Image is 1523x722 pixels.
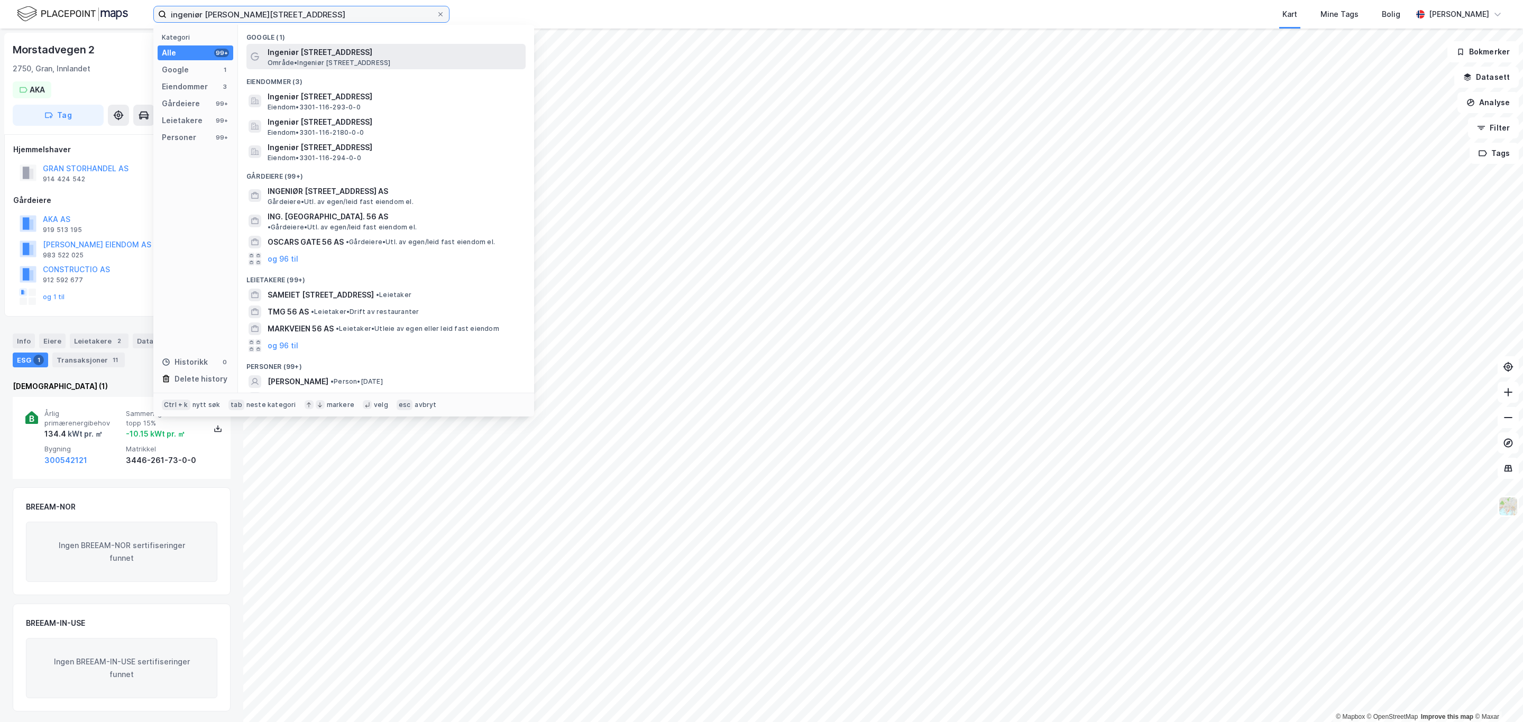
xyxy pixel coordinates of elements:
[13,105,104,126] button: Tag
[44,454,87,467] button: 300542121
[1447,41,1519,62] button: Bokmerker
[374,401,388,409] div: velg
[238,354,534,373] div: Personer (99+)
[1367,713,1418,720] a: OpenStreetMap
[70,334,129,348] div: Leietakere
[162,33,233,41] div: Kategori
[311,308,419,316] span: Leietaker • Drift av restauranter
[162,114,203,127] div: Leietakere
[1336,713,1365,720] a: Mapbox
[268,223,271,231] span: •
[43,226,82,234] div: 919 513 195
[44,428,103,440] div: 134.4
[376,291,379,299] span: •
[126,428,185,440] div: -10.15 kWt pr. ㎡
[268,116,521,128] span: Ingeniør [STREET_ADDRESS]
[43,251,84,260] div: 983 522 025
[1429,8,1489,21] div: [PERSON_NAME]
[26,617,85,630] div: BREEAM-IN-USE
[133,334,172,348] div: Datasett
[268,375,328,388] span: [PERSON_NAME]
[238,267,534,286] div: Leietakere (99+)
[13,334,35,348] div: Info
[268,322,334,335] span: MARKVEIEN 56 AS
[162,63,189,76] div: Google
[221,66,229,74] div: 1
[336,325,339,332] span: •
[192,401,221,409] div: nytt søk
[238,25,534,44] div: Google (1)
[1468,117,1519,138] button: Filter
[214,49,229,57] div: 99+
[33,355,44,365] div: 1
[1320,8,1359,21] div: Mine Tags
[26,522,217,582] div: Ingen BREEAM-NOR sertifiseringer funnet
[39,334,66,348] div: Eiere
[268,339,298,352] button: og 96 til
[162,400,190,410] div: Ctrl + k
[66,428,103,440] div: kWt pr. ㎡
[376,291,411,299] span: Leietaker
[1470,671,1523,722] iframe: Chat Widget
[268,223,417,232] span: Gårdeiere • Utl. av egen/leid fast eiendom el.
[126,409,203,428] span: Sammenlignet med topp 15%
[1382,8,1400,21] div: Bolig
[268,46,521,59] span: Ingeniør [STREET_ADDRESS]
[162,47,176,59] div: Alle
[238,164,534,183] div: Gårdeiere (99+)
[268,154,361,162] span: Eiendom • 3301-116-294-0-0
[221,82,229,91] div: 3
[13,194,230,207] div: Gårdeiere
[346,238,495,246] span: Gårdeiere • Utl. av egen/leid fast eiendom el.
[246,401,296,409] div: neste kategori
[162,80,208,93] div: Eiendommer
[327,401,354,409] div: markere
[13,62,90,75] div: 2750, Gran, Innlandet
[268,236,344,248] span: OSCARS GATE 56 AS
[26,501,76,513] div: BREEAM-NOR
[110,355,121,365] div: 11
[238,69,534,88] div: Eiendommer (3)
[1454,67,1519,88] button: Datasett
[331,377,334,385] span: •
[1470,143,1519,164] button: Tags
[13,41,97,58] div: Morstadvegen 2
[126,445,203,453] span: Matrikkel
[268,253,298,265] button: og 96 til
[162,356,208,368] div: Historikk
[167,6,436,22] input: Søk på adresse, matrikkel, gårdeiere, leietakere eller personer
[52,353,125,367] div: Transaksjoner
[44,445,122,453] span: Bygning
[175,373,227,385] div: Delete history
[268,198,414,206] span: Gårdeiere • Utl. av egen/leid fast eiendom el.
[228,400,244,410] div: tab
[268,306,309,318] span: TMG 56 AS
[268,59,390,67] span: Område • Ingeniør [STREET_ADDRESS]
[1421,713,1473,720] a: Improve this map
[43,276,83,284] div: 912 592 677
[221,358,229,366] div: 0
[397,400,413,410] div: esc
[268,103,361,112] span: Eiendom • 3301-116-293-0-0
[214,99,229,108] div: 99+
[1498,496,1518,516] img: Z
[268,141,521,154] span: Ingeniør [STREET_ADDRESS]
[44,409,122,428] span: Årlig primærenergibehov
[268,289,374,301] span: SAMEIET [STREET_ADDRESS]
[13,380,231,393] div: [DEMOGRAPHIC_DATA] (1)
[214,116,229,125] div: 99+
[26,638,217,698] div: Ingen BREEAM-IN-USE sertifiseringer funnet
[268,185,521,198] span: INGENIØR [STREET_ADDRESS] AS
[214,133,229,142] div: 99+
[162,97,200,110] div: Gårdeiere
[162,131,196,144] div: Personer
[268,128,364,137] span: Eiendom • 3301-116-2180-0-0
[43,175,85,183] div: 914 424 542
[126,454,203,467] div: 3446-261-73-0-0
[30,84,45,96] div: AKA
[346,238,349,246] span: •
[1282,8,1297,21] div: Kart
[114,336,124,346] div: 2
[415,401,436,409] div: avbryt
